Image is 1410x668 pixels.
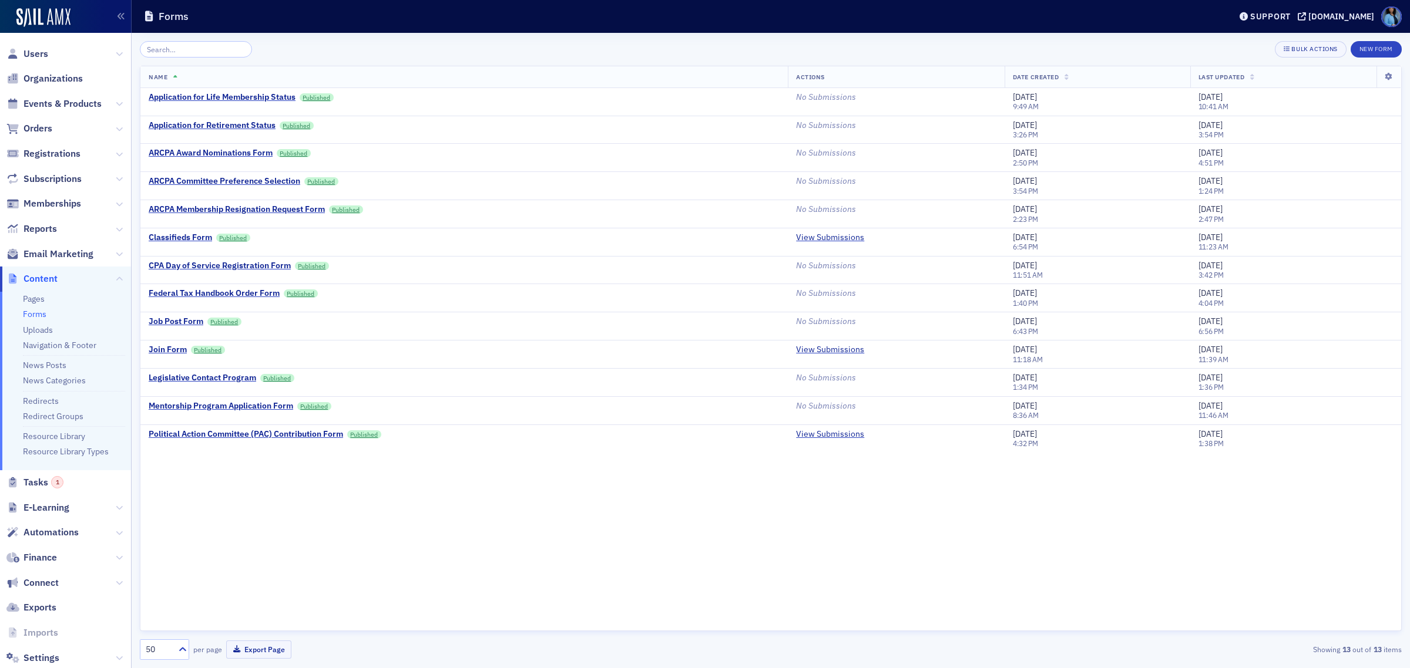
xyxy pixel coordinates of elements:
[6,526,79,539] a: Automations
[1013,288,1037,298] span: [DATE]
[226,640,291,659] button: Export Page
[193,644,222,654] label: per page
[6,97,102,110] a: Events & Products
[146,643,172,656] div: 50
[23,360,66,370] a: News Posts
[796,429,864,440] a: View Submissions
[796,401,996,411] div: No Submissions
[329,205,363,214] a: Published
[1198,316,1223,326] span: [DATE]
[1275,41,1346,58] button: Bulk Actions
[23,375,86,386] a: News Categories
[1198,429,1223,439] span: [DATE]
[149,401,293,411] a: Mentorship Program Application Form
[23,147,80,160] span: Registrations
[304,177,338,185] a: Published
[1013,355,1043,364] time: 11:18 AM
[23,652,59,664] span: Settings
[295,262,329,270] a: Published
[796,232,864,243] a: View Submissions
[1013,232,1037,242] span: [DATE]
[1198,288,1223,298] span: [DATE]
[23,526,79,539] span: Automations
[1013,73,1059,81] span: Date Created
[1371,644,1384,654] strong: 13
[1013,270,1043,279] time: 11:51 AM
[1198,260,1223,271] span: [DATE]
[1198,410,1228,420] time: 11:46 AM
[23,325,53,335] a: Uploads
[1013,120,1037,130] span: [DATE]
[1198,73,1244,81] span: Last Updated
[1308,11,1374,22] div: [DOMAIN_NAME]
[1198,158,1224,167] time: 4:51 PM
[300,93,334,102] a: Published
[1013,186,1038,195] time: 3:54 PM
[1198,186,1224,195] time: 1:24 PM
[23,122,52,135] span: Orders
[149,92,296,103] a: Application for Life Membership Status
[1381,6,1402,27] span: Profile
[23,411,83,421] a: Redirect Groups
[6,72,83,85] a: Organizations
[149,429,343,440] a: Political Action Committee (PAC) Contribution Form
[1013,438,1038,448] time: 4:32 PM
[796,204,996,215] div: No Submissions
[277,149,311,157] a: Published
[1198,120,1223,130] span: [DATE]
[149,373,256,383] a: Legislative Contact Program
[149,204,325,215] a: ARCPA Membership Resignation Request Form
[1013,400,1037,411] span: [DATE]
[6,197,81,210] a: Memberships
[796,176,996,187] div: No Submissions
[6,147,80,160] a: Registrations
[989,644,1402,654] div: Showing out of items
[1198,372,1223,383] span: [DATE]
[1198,242,1228,251] time: 11:23 AM
[191,346,225,354] a: Published
[1198,204,1223,214] span: [DATE]
[6,601,56,614] a: Exports
[1198,438,1224,448] time: 1:38 PM
[23,309,46,319] a: Forms
[284,289,318,298] a: Published
[149,232,212,243] a: Classifieds Form
[23,431,85,441] a: Resource Library
[1198,298,1224,308] time: 4:04 PM
[1013,147,1037,158] span: [DATE]
[23,248,93,261] span: Email Marketing
[23,222,57,235] span: Reports
[1013,214,1038,224] time: 2:23 PM
[6,222,57,235] a: Reports
[1013,176,1037,186] span: [DATE]
[149,288,280,299] a: Federal Tax Handbook Order Form
[23,272,58,285] span: Content
[23,551,57,564] span: Finance
[1298,12,1378,21] button: [DOMAIN_NAME]
[216,234,250,242] a: Published
[1198,147,1223,158] span: [DATE]
[1013,158,1038,167] time: 2:50 PM
[1013,344,1037,355] span: [DATE]
[1013,92,1037,102] span: [DATE]
[297,402,331,410] a: Published
[16,8,70,27] img: SailAMX
[796,288,996,299] div: No Submissions
[6,501,69,514] a: E-Learning
[6,626,58,639] a: Imports
[1013,130,1038,139] time: 3:26 PM
[1013,298,1038,308] time: 1:40 PM
[6,272,58,285] a: Content
[149,176,300,187] a: ARCPA Committee Preference Selection
[796,73,825,81] span: Actions
[149,261,291,271] a: CPA Day of Service Registration Form
[23,72,83,85] span: Organizations
[23,293,45,304] a: Pages
[23,626,58,639] span: Imports
[6,248,93,261] a: Email Marketing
